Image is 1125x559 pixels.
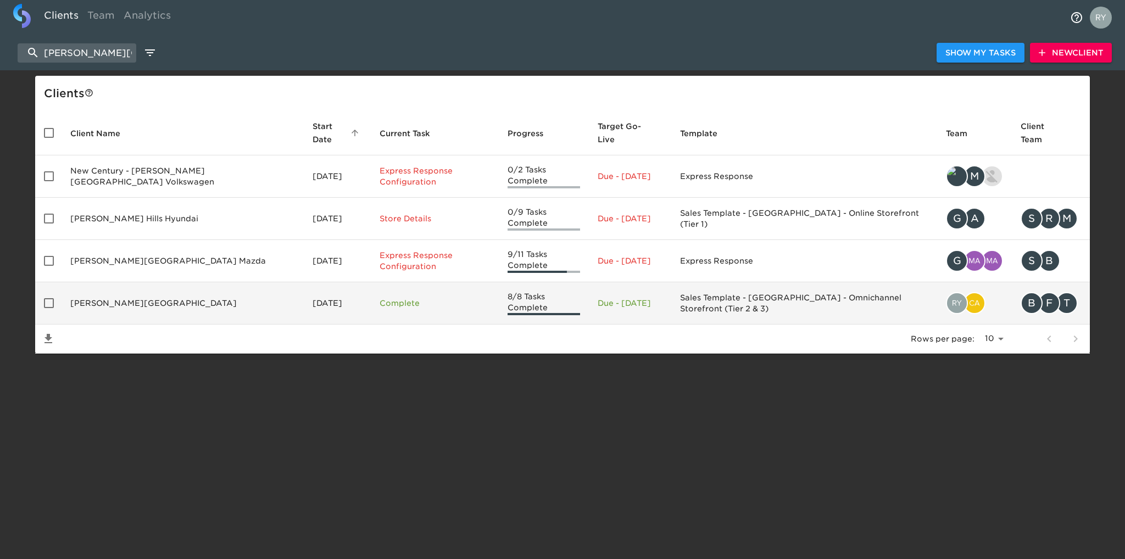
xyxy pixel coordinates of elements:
span: Current Task [380,127,444,140]
td: [PERSON_NAME][GEOGRAPHIC_DATA] [62,282,304,325]
div: R [1038,208,1060,230]
img: manjula.gunipuri@cdk.com [982,251,1002,271]
div: sean@phmazda.com, bo@phmazda.com [1021,250,1081,272]
button: edit [141,43,159,62]
td: [PERSON_NAME][GEOGRAPHIC_DATA] Mazda [62,240,304,282]
td: 0/9 Tasks Complete [499,198,589,240]
span: Client Name [70,127,135,140]
p: Express Response Configuration [380,250,489,272]
img: Profile [1090,7,1112,29]
a: Analytics [119,4,175,31]
div: geoffrey.ruppert@roadster.com, madison.craig@roadster.com, manjula.gunipuri@cdk.com [946,250,1003,272]
button: NewClient [1030,43,1112,63]
td: 8/8 Tasks Complete [499,282,589,325]
p: Rows per page: [911,333,974,344]
td: 9/11 Tasks Complete [499,240,589,282]
td: 0/2 Tasks Complete [499,155,589,198]
div: M [964,165,985,187]
span: This is the next Task in this Hub that should be completed [380,127,430,140]
select: rows per page [979,331,1007,347]
a: Team [83,4,119,31]
p: Due - [DATE] [598,255,662,266]
input: search [18,43,136,63]
div: G [946,208,968,230]
img: catherine.manisharaj@cdk.com [965,293,984,313]
span: Target Go-Live [598,120,662,146]
td: [DATE] [304,240,371,282]
div: A [964,208,985,230]
div: F [1038,292,1060,314]
span: Client Team [1021,120,1081,146]
div: B [1021,292,1043,314]
span: Team [946,127,982,140]
p: Express Response Configuration [380,165,489,187]
div: support@eyeballmarketingsolutions.com, rconrad@eyeballmarketingsolutions.com, mdukes@eyeballmarke... [1021,208,1081,230]
td: New Century - [PERSON_NAME][GEOGRAPHIC_DATA] Volkswagen [62,155,304,198]
p: Due - [DATE] [598,213,662,224]
div: bmendes@puentehillsford.com, fleon@puentehillsford.com, time@puentehillsford.com [1021,292,1081,314]
td: [DATE] [304,198,371,240]
div: Client s [44,85,1085,102]
div: M [1056,208,1078,230]
div: geoffrey.ruppert@roadster.com, austin.branch@cdk.com [946,208,1003,230]
a: Clients [40,4,83,31]
img: ryan.dale@roadster.com [947,293,967,313]
span: Start Date [313,120,362,146]
td: [DATE] [304,155,371,198]
td: Sales Template - [GEOGRAPHIC_DATA] - Omnichannel Storefront (Tier 2 & 3) [671,282,938,325]
div: S [1021,250,1043,272]
td: [DATE] [304,282,371,325]
p: Due - [DATE] [598,298,662,309]
img: tyler@roadster.com [947,166,967,186]
div: G [946,250,968,272]
svg: This is a list of all of your clients and clients shared with you [85,88,93,97]
img: madison.craig@roadster.com [965,251,984,271]
div: ryan.dale@roadster.com, catherine.manisharaj@cdk.com [946,292,1003,314]
button: Save List [35,326,62,352]
p: Complete [380,298,489,309]
img: kevin.lo@roadster.com [982,166,1002,186]
div: S [1021,208,1043,230]
button: Show My Tasks [937,43,1024,63]
div: B [1038,250,1060,272]
span: Template [680,127,732,140]
td: Express Response [671,155,938,198]
p: Store Details [380,213,489,224]
p: Due - [DATE] [598,171,662,182]
span: New Client [1039,46,1103,60]
td: Sales Template - [GEOGRAPHIC_DATA] - Online Storefront (Tier 1) [671,198,938,240]
td: Express Response [671,240,938,282]
button: notifications [1063,4,1090,31]
span: Show My Tasks [945,46,1016,60]
div: T [1056,292,1078,314]
span: Progress [508,127,558,140]
img: logo [13,4,31,28]
span: Calculated based on the start date and the duration of all Tasks contained in this Hub. [598,120,648,146]
div: tyler@roadster.com, michael.beck@roadster.com, kevin.lo@roadster.com [946,165,1003,187]
table: enhanced table [35,111,1090,354]
td: [PERSON_NAME] Hills Hyundai [62,198,304,240]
